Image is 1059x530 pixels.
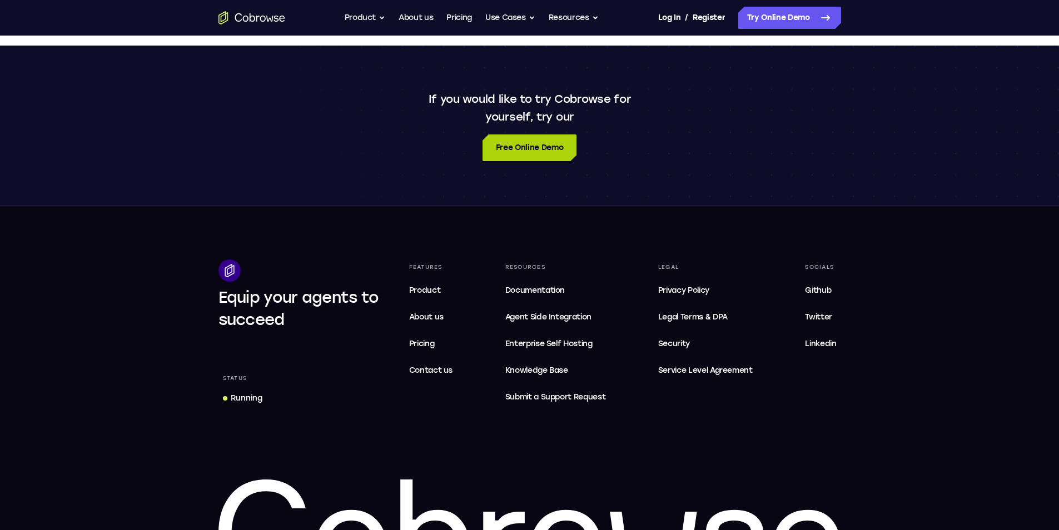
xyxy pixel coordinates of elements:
div: Resources [501,259,610,275]
a: Linkedin [801,333,841,355]
a: Free Online Demo [483,134,576,161]
a: About us [399,7,433,29]
span: Security [658,339,690,348]
a: Submit a Support Request [501,386,610,408]
a: Running [218,388,267,408]
button: Use Cases [485,7,535,29]
a: Github [801,279,841,302]
a: Security [654,333,757,355]
a: Pricing [405,333,458,355]
div: Status [218,371,252,386]
span: Legal Terms & DPA [658,312,728,322]
p: If you would like to try Cobrowse for yourself, try our [423,90,637,126]
span: Enterprise Self Hosting [505,337,606,351]
a: Agent Side Integration [501,306,610,328]
span: Agent Side Integration [505,311,606,324]
a: Go to the home page [218,11,285,24]
a: Contact us [405,359,458,382]
a: Privacy Policy [654,279,757,302]
span: / [685,11,688,24]
span: Service Level Agreement [658,364,753,377]
span: About us [409,312,444,322]
span: Contact us [409,366,453,375]
span: Knowledge Base [505,366,568,375]
a: Product [405,279,458,302]
a: About us [405,306,458,328]
span: Submit a Support Request [505,391,606,404]
button: Product [345,7,386,29]
a: Service Level Agreement [654,359,757,382]
a: Knowledge Base [501,359,610,382]
div: Running [231,393,262,404]
a: Legal Terms & DPA [654,306,757,328]
a: Documentation [501,279,610,302]
a: Try Online Demo [738,7,841,29]
div: Features [405,259,458,275]
a: Pricing [446,7,472,29]
div: Socials [801,259,841,275]
span: Pricing [409,339,435,348]
a: Register [693,7,725,29]
span: Equip your agents to succeed [218,288,379,329]
a: Enterprise Self Hosting [501,333,610,355]
a: Twitter [801,306,841,328]
div: Legal [654,259,757,275]
a: Log In [658,7,680,29]
span: Github [805,286,831,295]
span: Linkedin [805,339,836,348]
button: Resources [549,7,599,29]
span: Privacy Policy [658,286,709,295]
span: Product [409,286,441,295]
span: Documentation [505,286,565,295]
span: Twitter [805,312,832,322]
